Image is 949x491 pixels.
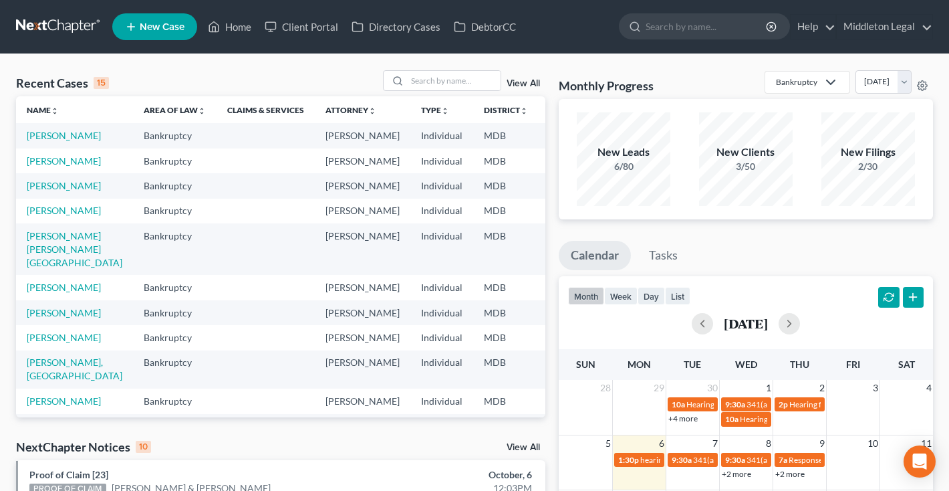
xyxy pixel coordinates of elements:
[315,173,410,198] td: [PERSON_NAME]
[27,332,101,343] a: [PERSON_NAME]
[133,389,217,413] td: Bankruptcy
[133,325,217,350] td: Bankruptcy
[473,223,539,275] td: MDB
[821,144,915,160] div: New Filings
[315,123,410,148] td: [PERSON_NAME]
[410,199,473,223] td: Individual
[133,149,217,173] td: Bankruptcy
[407,71,501,90] input: Search by name...
[144,105,206,115] a: Area of Lawunfold_more
[539,300,605,325] td: 13
[507,443,540,452] a: View All
[576,359,595,370] span: Sun
[473,351,539,389] td: MDB
[779,399,788,409] span: 2p
[898,359,915,370] span: Sat
[724,316,768,330] h2: [DATE]
[441,107,449,115] i: unfold_more
[315,325,410,350] td: [PERSON_NAME]
[201,15,258,39] a: Home
[133,300,217,325] td: Bankruptcy
[559,241,631,270] a: Calendar
[618,455,639,465] span: 1:30p
[904,446,936,478] div: Open Intercom Messenger
[410,325,473,350] td: Individual
[473,199,539,223] td: MDB
[920,435,933,452] span: 11
[693,455,822,465] span: 341(a) meeting for [PERSON_NAME]
[27,180,101,191] a: [PERSON_NAME]
[345,15,447,39] a: Directory Cases
[652,380,666,396] span: 29
[315,199,410,223] td: [PERSON_NAME]
[735,359,757,370] span: Wed
[29,469,108,480] a: Proof of Claim [23]
[925,380,933,396] span: 4
[866,435,879,452] span: 10
[258,15,345,39] a: Client Portal
[640,455,743,465] span: hearing for [PERSON_NAME]
[725,414,738,424] span: 10a
[539,275,605,300] td: 7
[790,359,809,370] span: Thu
[725,455,745,465] span: 9:30a
[410,275,473,300] td: Individual
[791,15,835,39] a: Help
[27,395,101,407] a: [PERSON_NAME]
[27,282,101,293] a: [PERSON_NAME]
[672,455,692,465] span: 9:30a
[539,123,605,148] td: 13
[765,435,773,452] span: 8
[133,275,217,300] td: Bankruptcy
[821,160,915,173] div: 2/30
[133,414,217,439] td: Bankruptcy
[577,144,670,160] div: New Leads
[133,173,217,198] td: Bankruptcy
[473,173,539,198] td: MDB
[410,149,473,173] td: Individual
[699,160,793,173] div: 3/50
[27,155,101,167] a: [PERSON_NAME]
[789,455,868,465] span: Response to MFR DUE
[539,223,605,275] td: 7
[217,96,315,123] th: Claims & Services
[789,399,894,409] span: Hearing for [PERSON_NAME]
[637,241,690,270] a: Tasks
[599,380,612,396] span: 28
[27,130,101,141] a: [PERSON_NAME]
[846,359,860,370] span: Fri
[473,300,539,325] td: MDB
[136,441,151,453] div: 10
[604,435,612,452] span: 5
[410,414,473,439] td: Individual
[27,307,101,318] a: [PERSON_NAME]
[765,380,773,396] span: 1
[16,75,109,91] div: Recent Cases
[672,399,685,409] span: 10a
[699,144,793,160] div: New Clients
[473,389,539,413] td: MDB
[315,149,410,173] td: [PERSON_NAME]
[410,351,473,389] td: Individual
[539,414,605,439] td: 7
[133,123,217,148] td: Bankruptcy
[315,300,410,325] td: [PERSON_NAME]
[421,105,449,115] a: Typeunfold_more
[646,14,768,39] input: Search by name...
[27,205,101,216] a: [PERSON_NAME]
[315,351,410,389] td: [PERSON_NAME]
[818,380,826,396] span: 2
[133,223,217,275] td: Bankruptcy
[711,435,719,452] span: 7
[577,160,670,173] div: 6/80
[315,275,410,300] td: [PERSON_NAME]
[539,325,605,350] td: 7
[747,399,875,409] span: 341(a) meeting for [PERSON_NAME]
[447,15,523,39] a: DebtorCC
[539,173,605,198] td: 13
[410,389,473,413] td: Individual
[628,359,651,370] span: Mon
[473,414,539,439] td: MDB
[315,223,410,275] td: [PERSON_NAME]
[559,78,654,94] h3: Monthly Progress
